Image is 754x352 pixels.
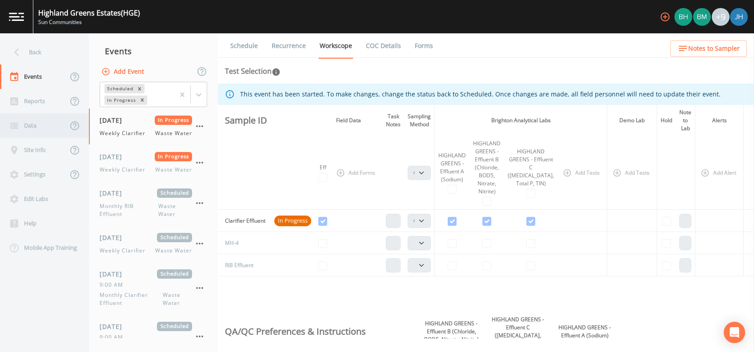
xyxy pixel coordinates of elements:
[100,291,163,307] span: Monthly Clarifier Effluent
[435,105,607,136] th: Brighton Analytical Labs
[551,312,618,352] th: HIGHLAND GREENS - Effluent A (Sodium)
[270,33,307,58] a: Recurrence
[695,105,744,136] th: Alerts
[670,40,747,57] button: Notes to Sampler
[674,8,693,26] div: Bert hewitt
[9,12,24,21] img: logo
[100,116,128,125] span: [DATE]
[89,262,218,315] a: [DATE]Scheduled9:00 AMMonthly Clarifier EffluentWaste Water
[473,140,501,196] div: HIGHLAND GREENS - Effluent B (Chloride, BOD5, Nitrate, Nitrite)
[89,40,218,62] div: Events
[89,145,218,181] a: [DATE]In ProgressWeekly ClarifierWaste Water
[240,86,721,102] div: This event has been started. To make changes, change the status back to Scheduled. Once changes a...
[100,152,128,161] span: [DATE]
[318,33,353,59] a: Workscope
[485,312,551,352] th: HIGHLAND GREENS - Effluent C ([MEDICAL_DATA], Total P, TIN)
[418,312,485,352] th: HIGHLAND GREENS - Effluent B (Chloride, BOD5, Nitrate, Nitrite)
[413,33,434,58] a: Forms
[218,254,271,276] td: RIB Effluent
[218,312,418,352] th: QA/QC Preferences & Instructions
[688,43,740,54] span: Notes to Sampler
[693,8,711,26] div: Brendan Montie
[137,96,147,105] div: Remove In Progress
[155,166,192,174] span: Waste Water
[38,8,140,18] div: Highland Greens Estates (HGE)
[100,166,151,174] span: Weekly Clarifier
[607,105,657,136] th: Demo Lab
[155,152,193,161] span: In Progress
[693,8,711,26] img: c6f973f345d393da4c168fb0eb4ce6b0
[272,68,281,76] svg: In this section you'll be able to select the analytical test to run, based on the media type, and...
[100,281,128,289] span: 9:00 AM
[676,105,695,136] th: Note to Lab
[724,322,745,343] div: Open Intercom Messenger
[135,84,144,93] div: Remove Scheduled
[100,188,128,198] span: [DATE]
[89,108,218,145] a: [DATE]In ProgressWeekly ClarifierWaste Water
[163,291,192,307] span: Waste Water
[100,247,151,255] span: Weekly Clarifier
[157,269,192,279] span: Scheduled
[104,84,135,93] div: Scheduled
[218,232,271,254] td: MH-4
[712,8,730,26] div: +9
[157,188,192,198] span: Scheduled
[89,181,218,226] a: [DATE]ScheduledMonthly RIB EffluentWaste Water
[674,8,692,26] img: c62b08bfff9cfec2b7df4e6d8aaf6fcd
[438,152,466,184] div: HIGHLAND GREENS - Effluent A (Sodium)
[382,105,404,136] th: Task Notes
[38,18,140,26] div: Sun Communities
[274,216,311,225] span: In Progress
[155,129,192,137] span: Waste Water
[158,202,192,218] span: Waste Water
[225,66,281,76] div: Test Selection
[318,164,327,172] div: Eff
[157,233,192,242] span: Scheduled
[218,210,271,232] td: Clarifier Effluent
[100,233,128,242] span: [DATE]
[100,202,158,218] span: Monthly RIB Effluent
[365,33,402,58] a: COC Details
[157,322,192,331] span: Scheduled
[89,226,218,262] a: [DATE]ScheduledWeekly ClarifierWaste Water
[404,105,435,136] th: Sampling Method
[100,322,128,331] span: [DATE]
[155,116,193,125] span: In Progress
[104,96,137,105] div: In Progress
[508,148,554,188] div: HIGHLAND GREENS - Effluent C ([MEDICAL_DATA], Total P, TIN)
[315,105,382,136] th: Field Data
[100,129,151,137] span: Weekly Clarifier
[100,64,148,80] button: Add Event
[100,333,128,341] span: 9:00 AM
[155,247,192,255] span: Waste Water
[100,269,128,279] span: [DATE]
[229,33,259,58] a: Schedule
[218,105,271,136] th: Sample ID
[730,8,748,26] img: 84dca5caa6e2e8dac459fb12ff18e533
[657,105,676,136] th: Hold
